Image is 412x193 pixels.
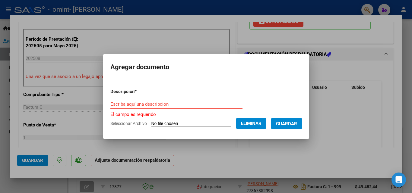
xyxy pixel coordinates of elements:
[391,173,406,187] div: Open Intercom Messenger
[110,61,302,73] h2: Agregar documento
[276,121,297,126] span: Guardar
[110,88,168,95] p: Descripcion
[271,118,302,129] button: Guardar
[241,121,261,126] span: Eliminar
[110,121,147,126] span: Seleccionar Archivo
[110,111,302,118] p: El campo es requerido
[236,118,266,129] button: Eliminar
